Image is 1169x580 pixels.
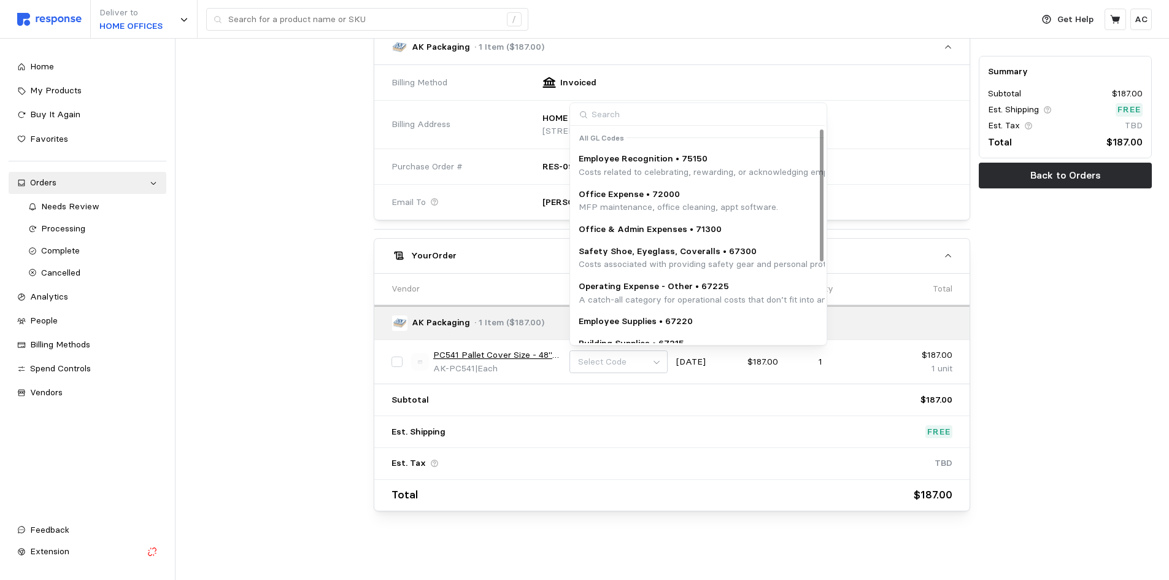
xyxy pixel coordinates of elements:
[9,80,166,102] a: My Products
[579,337,1080,350] p: Building Supplies • 67215
[579,258,1143,271] p: Costs associated with providing safety gear and personal protective equipment (PPE) for employees...
[30,85,82,96] span: My Products
[914,486,952,504] p: $187.00
[988,103,1039,117] p: Est. Shipping
[988,65,1143,78] h5: Summary
[1030,168,1101,183] p: Back to Orders
[392,160,463,174] span: Purchase Order #
[579,315,693,328] p: Employee Supplies • 67220
[9,286,166,308] a: Analytics
[570,103,825,126] input: Search
[374,239,970,273] button: YourOrder
[41,267,80,278] span: Cancelled
[392,76,447,90] span: Billing Method
[1135,13,1148,26] p: AC
[433,349,561,362] a: PC541 Pallet Cover Size - 48" x 48" x 96" 4MIL Clear
[30,61,54,72] span: Home
[412,316,470,330] p: AK Packaging
[474,316,544,330] p: · 1 Item ($187.00)
[1057,13,1094,26] p: Get Help
[920,393,952,407] p: $187.00
[392,425,446,439] p: Est. Shipping
[374,30,970,64] button: AK Packaging· 1 Item ($187.00)
[20,240,166,262] a: Complete
[412,41,470,54] p: AK Packaging
[9,56,166,78] a: Home
[41,245,80,256] span: Complete
[17,13,82,26] img: svg%3e
[9,104,166,126] a: Buy It Again
[30,133,68,144] span: Favorites
[542,160,623,174] p: RES-092525SPEED
[9,128,166,150] a: Favorites
[392,282,420,296] p: Vendor
[1125,119,1143,133] p: TBD
[392,486,418,504] p: Total
[988,134,1012,150] p: Total
[676,355,739,369] p: [DATE]
[9,310,166,332] a: People
[411,249,457,262] h5: Your Order
[30,339,90,350] span: Billing Methods
[578,356,627,367] span: Select Code
[9,519,166,541] button: Feedback
[988,87,1021,101] p: Subtotal
[374,273,970,511] div: YourOrder
[988,119,1020,133] p: Est. Tax
[1130,9,1152,30] button: AC
[392,118,450,131] span: Billing Address
[979,163,1152,188] button: Back to Orders
[30,546,69,557] span: Extension
[542,196,747,209] p: [PERSON_NAME][EMAIL_ADDRESS][DOMAIN_NAME], [PERSON_NAME][EMAIL_ADDRESS][DOMAIN_NAME], [PERSON_NAM...
[392,196,426,209] span: Email To
[579,223,722,236] p: Office & Admin Expenses • 71300
[9,541,166,563] button: Extension
[30,387,63,398] span: Vendors
[747,355,810,369] p: $187.00
[20,262,166,284] a: Cancelled
[1035,8,1101,31] button: Get Help
[890,349,952,362] p: $187.00
[579,245,1143,258] p: Safety Shoe, Eyeglass, Coveralls • 67300
[374,65,970,220] div: AK Packaging· 1 Item ($187.00)
[927,425,951,439] p: Free
[819,355,881,369] p: 1
[9,172,166,194] a: Orders
[41,223,85,234] span: Processing
[474,41,544,54] p: · 1 Item ($187.00)
[507,12,522,27] div: /
[1112,87,1143,101] p: $187.00
[20,196,166,218] a: Needs Review
[542,112,606,125] p: HOME OFFICES
[579,280,952,293] p: Operating Expense - Other • 67225
[475,363,498,374] span: | Each
[41,201,99,212] span: Needs Review
[9,334,166,356] a: Billing Methods
[392,393,429,407] p: Subtotal
[30,176,145,190] div: Orders
[99,20,163,33] p: HOME OFFICES
[933,282,952,296] p: Total
[9,382,166,404] a: Vendors
[30,363,91,374] span: Spend Controls
[228,9,500,31] input: Search for a product name or SKU
[30,109,80,120] span: Buy It Again
[1117,103,1141,117] p: Free
[433,363,475,374] span: AK-PC541
[1106,134,1143,150] p: $187.00
[542,125,629,138] p: [STREET_ADDRESS]
[9,358,166,380] a: Spend Controls
[30,291,68,302] span: Analytics
[99,6,163,20] p: Deliver to
[30,524,69,535] span: Feedback
[411,353,429,371] img: svg%3e
[579,188,778,201] p: Office Expense • 72000
[569,350,668,373] button: Select Code
[20,218,166,240] a: Processing
[392,457,426,470] p: Est. Tax
[935,457,952,470] p: TBD
[890,362,952,376] p: 1 unit
[579,201,778,214] p: MFP maintenance, office cleaning, appt software.
[560,76,596,90] p: Invoiced
[579,293,952,307] p: A catch-all category for operational costs that don’t fit into any predefined supply categories.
